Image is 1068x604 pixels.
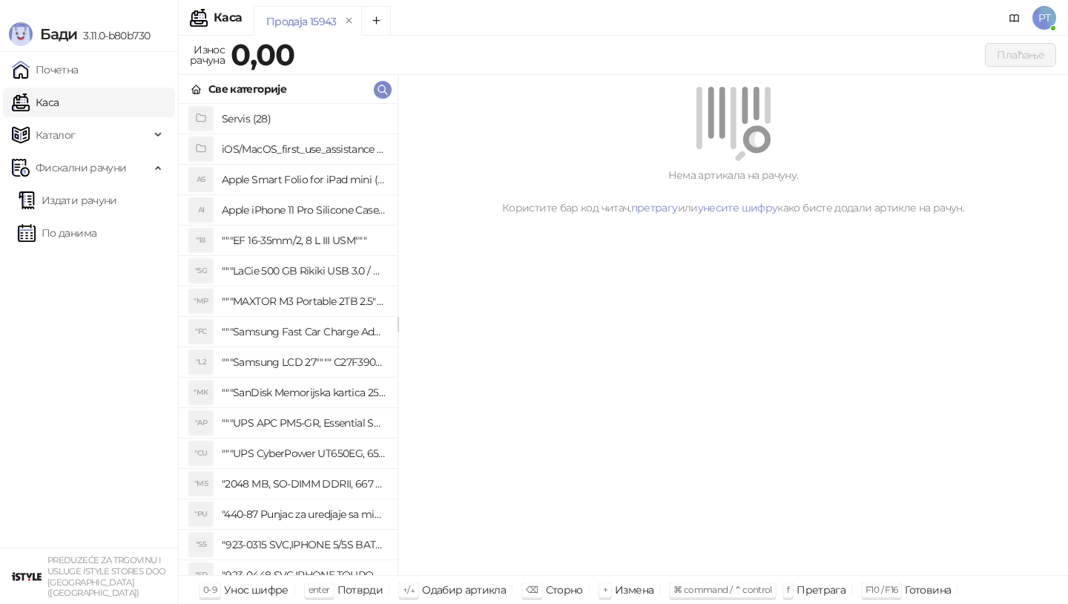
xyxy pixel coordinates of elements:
[361,6,391,36] button: Add tab
[340,15,359,27] button: remove
[208,81,286,97] div: Све категорије
[203,584,217,595] span: 0-9
[546,580,583,600] div: Сторно
[189,259,213,283] div: "5G
[222,320,386,344] h4: """Samsung Fast Car Charge Adapter, brzi auto punja_, boja crna"""
[189,350,213,374] div: "L2
[18,218,96,248] a: По данима
[77,29,150,42] span: 3.11.0-b80b730
[224,580,289,600] div: Унос шифре
[787,584,789,595] span: f
[222,137,386,161] h4: iOS/MacOS_first_use_assistance (4)
[266,13,337,30] div: Продаја 15943
[222,168,386,191] h4: Apple Smart Folio for iPad mini (A17 Pro) - Sage
[47,555,166,598] small: PREDUZEĆE ZA TRGOVINU I USLUGE ISTYLE STORES DOO [GEOGRAPHIC_DATA] ([GEOGRAPHIC_DATA])
[189,502,213,526] div: "PU
[905,580,951,600] div: Готовина
[189,472,213,496] div: "MS
[12,88,59,117] a: Каса
[985,43,1056,67] button: Плаћање
[189,533,213,557] div: "S5
[526,584,538,595] span: ⌫
[40,25,77,43] span: Бади
[18,186,117,215] a: Издати рачуни
[231,36,294,73] strong: 0,00
[189,411,213,435] div: "AP
[698,201,778,214] a: унесите шифру
[189,563,213,587] div: "SD
[36,153,126,183] span: Фискални рачуни
[187,40,228,70] div: Износ рачуна
[222,289,386,313] h4: """MAXTOR M3 Portable 2TB 2.5"""" crni eksterni hard disk HX-M201TCB/GM"""
[1032,6,1056,30] span: PT
[222,472,386,496] h4: "2048 MB, SO-DIMM DDRII, 667 MHz, Napajanje 1,8 0,1 V, Latencija CL5"
[797,580,845,600] div: Претрага
[222,563,386,587] h4: "923-0448 SVC,IPHONE,TOURQUE DRIVER KIT .65KGF- CM Šrafciger "
[309,584,330,595] span: enter
[866,584,897,595] span: F10 / F16
[189,320,213,344] div: "FC
[222,381,386,404] h4: """SanDisk Memorijska kartica 256GB microSDXC sa SD adapterom SDSQXA1-256G-GN6MA - Extreme PLUS, ...
[222,198,386,222] h4: Apple iPhone 11 Pro Silicone Case - Black
[222,441,386,465] h4: """UPS CyberPower UT650EG, 650VA/360W , line-int., s_uko, desktop"""
[189,289,213,313] div: "MP
[222,229,386,252] h4: """EF 16-35mm/2, 8 L III USM"""
[12,55,79,85] a: Почетна
[337,580,383,600] div: Потврди
[422,580,506,600] div: Одабир артикла
[615,580,653,600] div: Измена
[631,201,678,214] a: претрагу
[222,107,386,131] h4: Servis (28)
[403,584,415,595] span: ↑/↓
[189,441,213,465] div: "CU
[36,120,76,150] span: Каталог
[179,104,398,575] div: grid
[222,502,386,526] h4: "440-87 Punjac za uredjaje sa micro USB portom 4/1, Stand."
[603,584,607,595] span: +
[189,229,213,252] div: "18
[416,167,1050,216] div: Нема артикала на рачуну. Користите бар код читач, или како бисте додали артикле на рачун.
[222,259,386,283] h4: """LaCie 500 GB Rikiki USB 3.0 / Ultra Compact & Resistant aluminum / USB 3.0 / 2.5"""""""
[214,12,242,24] div: Каса
[222,533,386,557] h4: "923-0315 SVC,IPHONE 5/5S BATTERY REMOVAL TRAY Držač za iPhone sa kojim se otvara display
[1003,6,1026,30] a: Документација
[673,584,772,595] span: ⌘ command / ⌃ control
[222,350,386,374] h4: """Samsung LCD 27"""" C27F390FHUXEN"""
[189,198,213,222] div: AI
[189,381,213,404] div: "MK
[222,411,386,435] h4: """UPS APC PM5-GR, Essential Surge Arrest,5 utic_nica"""
[9,22,33,46] img: Logo
[189,168,213,191] div: AS
[12,562,42,591] img: 64x64-companyLogo-77b92cf4-9946-4f36-9751-bf7bb5fd2c7d.png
